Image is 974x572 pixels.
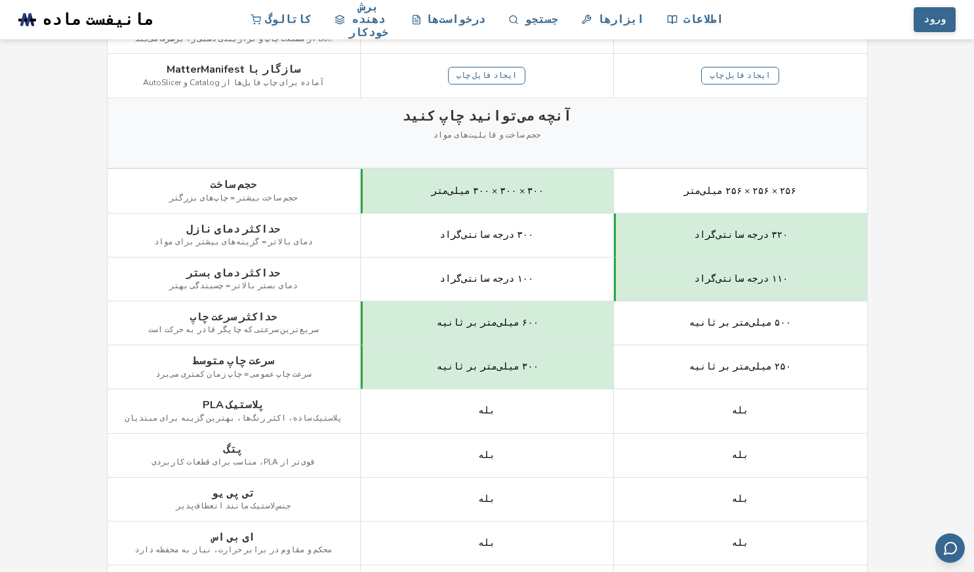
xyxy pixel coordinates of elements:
[440,273,534,285] font: ۱۰۰ درجه سانتی‌گراد
[190,310,277,324] font: حداکثر سرعت چاپ
[710,70,771,81] font: ایجاد فایل چاپ
[187,222,281,237] font: حداکثر دمای نازل
[457,70,517,81] font: ایجاد فایل چاپ
[437,316,538,329] font: ۶۰۰ میلی‌متر بر ثانیه
[598,12,644,27] font: ابزارها
[203,398,264,412] font: پلاستیک PLA
[914,7,956,32] button: ورود
[434,130,541,140] font: حجم ساخت و قابلیت‌های مواد
[193,354,274,368] font: سرعت چاپ متوسط
[176,501,291,511] font: جنس لاستیک مانند انعطاف‌پذیر
[437,360,538,373] font: ۳۰۰ میلی‌متر بر ثانیه
[134,544,333,555] font: محکم و مقاوم در برابر حرارت، نیاز به محفظه دارد
[167,62,300,77] font: سازگار با MatterManifest
[732,449,748,461] font: بله
[935,533,965,563] button: ارسال بازخورد از طریق ایمیل
[432,185,544,197] font: ۳۰۰ × ۳۰۰ × ۳۰۰ میلی‌متر
[701,67,779,85] a: ایجاد فایل چاپ
[212,530,255,544] font: ای بی اس
[169,280,297,291] font: دمای بستر بالاتر = چسبندگی بهتر
[689,316,791,329] font: ۵۰۰ میلی‌متر بر ثانیه
[426,12,485,27] font: درخواست‌ها
[152,457,315,467] font: قوی‌تر از PLA، مناسب برای قطعات کاربردی
[732,404,748,417] font: بله
[478,493,495,505] font: بله
[210,178,256,192] font: حجم ساخت
[525,12,558,27] font: جستجو
[478,404,495,417] font: بله
[402,107,571,125] font: آنچه می‌توانید چاپ کنید
[440,229,534,241] font: ۳۰۰ درجه سانتی‌گراد
[732,493,748,505] font: بله
[125,413,342,423] font: پلاستیک ساده، اکثر رنگ‌ها، بهترین گزینه برای مبتدیان
[148,324,318,335] font: سریع‌ترین سرعتی که چاپگر قادر به حرکت است
[143,77,325,88] font: آماده برای چاپ فایل‌ها از Catalog و AutoSlicer
[448,67,526,85] a: ایجاد فایل چاپ
[683,12,723,27] font: اطلاعات
[695,229,788,241] font: ۳۲۰ درجه سانتی‌گراد
[212,486,255,501] font: تی پی یو
[689,360,791,373] font: ۲۵۰ میلی‌متر بر ثانیه
[695,273,788,285] font: ۱۱۰ درجه سانتی‌گراد
[478,449,495,461] font: بله
[154,237,313,247] font: دمای بالاتر = گزینه‌های بیشتر برای مواد
[224,442,243,457] font: پتگ
[43,9,153,31] font: مانیفست ماده
[684,185,796,197] font: ۲۵۶ × ۲۵۶ × ۲۵۶ میلی‌متر
[265,12,312,27] font: کاتالوگ
[923,13,946,26] font: ورود
[478,537,495,549] font: بله
[155,369,312,379] font: سرعت چاپ عمومی = چاپ زمان کمتری می‌برد
[187,266,281,280] font: حداکثر دمای بستر
[732,537,748,549] font: بله
[169,193,297,203] font: حجم ساخت بیشتر = چاپ‌های بزرگتر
